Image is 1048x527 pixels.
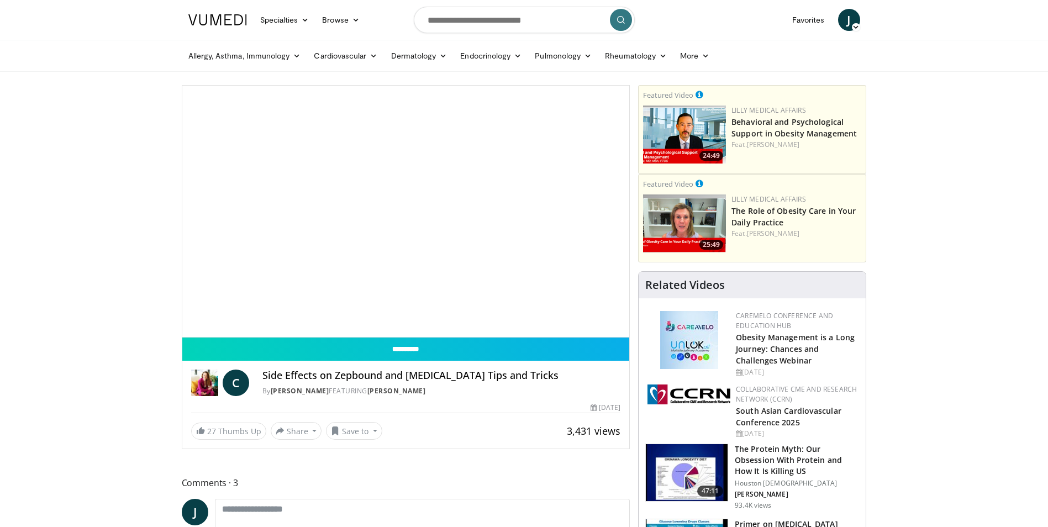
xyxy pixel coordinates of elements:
span: 25:49 [699,240,723,250]
p: [PERSON_NAME] [735,490,859,499]
a: CaReMeLO Conference and Education Hub [736,311,833,330]
a: The Role of Obesity Care in Your Daily Practice [731,205,856,228]
a: [PERSON_NAME] [367,386,426,396]
a: J [182,499,208,525]
img: e1208b6b-349f-4914-9dd7-f97803bdbf1d.png.150x105_q85_crop-smart_upscale.png [643,194,726,252]
input: Search topics, interventions [414,7,635,33]
a: [PERSON_NAME] [747,140,799,149]
a: [PERSON_NAME] [271,386,329,396]
span: 3,431 views [567,424,620,438]
a: Allergy, Asthma, Immunology [182,45,308,67]
a: C [223,370,249,396]
a: South Asian Cardiovascular Conference 2025 [736,405,841,428]
a: J [838,9,860,31]
a: Rheumatology [598,45,673,67]
a: Pulmonology [528,45,598,67]
a: Collaborative CME and Research Network (CCRN) [736,384,857,404]
a: Favorites [786,9,831,31]
div: Feat. [731,140,861,150]
div: Feat. [731,229,861,239]
h3: The Protein Myth: Our Obsession With Protein and How It Is Killing US [735,444,859,477]
a: 27 Thumbs Up [191,423,266,440]
a: [PERSON_NAME] [747,229,799,238]
h4: Side Effects on Zepbound and [MEDICAL_DATA] Tips and Tricks [262,370,620,382]
a: Dermatology [385,45,454,67]
a: Lilly Medical Affairs [731,106,806,115]
small: Featured Video [643,179,693,189]
button: Save to [326,422,382,440]
a: Browse [315,9,366,31]
span: 24:49 [699,151,723,161]
img: 45df64a9-a6de-482c-8a90-ada250f7980c.png.150x105_q85_autocrop_double_scale_upscale_version-0.2.jpg [660,311,718,369]
video-js: Video Player [182,86,630,338]
button: Share [271,422,322,440]
img: a04ee3ba-8487-4636-b0fb-5e8d268f3737.png.150x105_q85_autocrop_double_scale_upscale_version-0.2.png [647,384,730,404]
a: 24:49 [643,106,726,164]
div: [DATE] [591,403,620,413]
a: Endocrinology [454,45,528,67]
a: Behavioral and Psychological Support in Obesity Management [731,117,857,139]
p: Houston [DEMOGRAPHIC_DATA] [735,479,859,488]
span: 47:11 [697,486,724,497]
a: 25:49 [643,194,726,252]
img: VuMedi Logo [188,14,247,25]
a: Lilly Medical Affairs [731,194,806,204]
a: Obesity Management is a Long Journey: Chances and Challenges Webinar [736,332,855,366]
a: Cardiovascular [307,45,384,67]
a: More [673,45,716,67]
span: Comments 3 [182,476,630,490]
img: b7b8b05e-5021-418b-a89a-60a270e7cf82.150x105_q85_crop-smart_upscale.jpg [646,444,728,502]
a: 47:11 The Protein Myth: Our Obsession With Protein and How It Is Killing US Houston [DEMOGRAPHIC_... [645,444,859,510]
div: [DATE] [736,367,857,377]
div: By FEATURING [262,386,620,396]
span: 27 [207,426,216,436]
div: [DATE] [736,429,857,439]
a: Specialties [254,9,316,31]
p: 93.4K views [735,501,771,510]
img: ba3304f6-7838-4e41-9c0f-2e31ebde6754.png.150x105_q85_crop-smart_upscale.png [643,106,726,164]
small: Featured Video [643,90,693,100]
img: Dr. Carolynn Francavilla [191,370,218,396]
h4: Related Videos [645,278,725,292]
